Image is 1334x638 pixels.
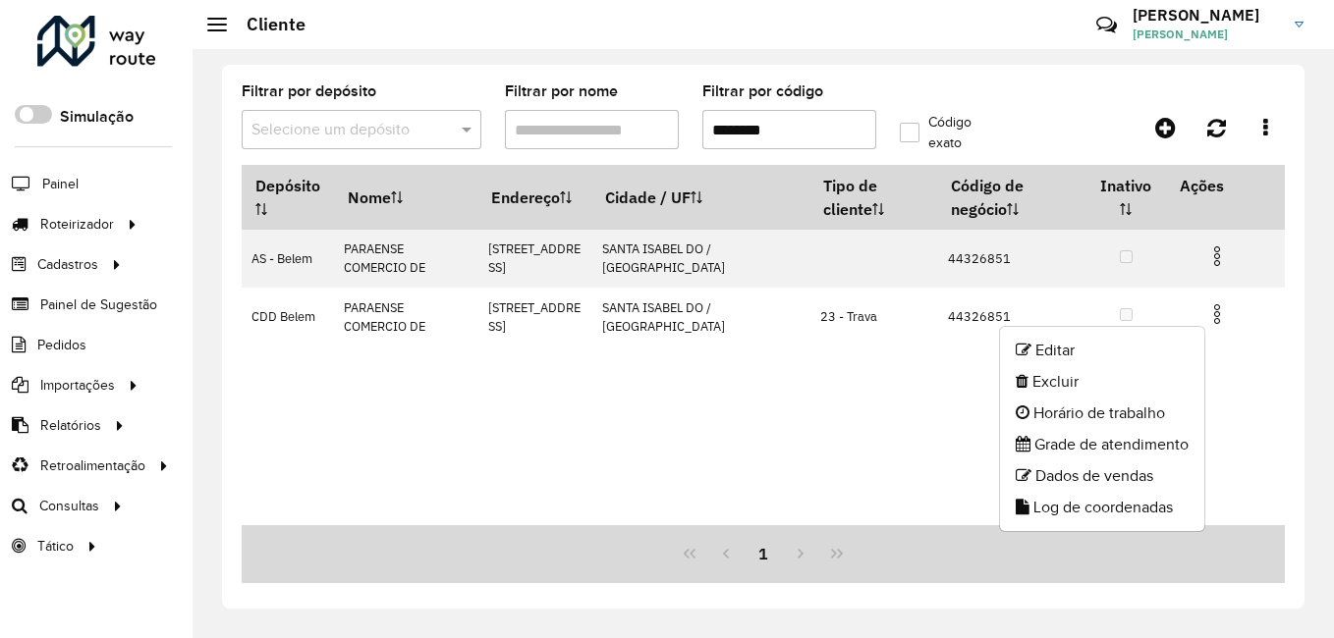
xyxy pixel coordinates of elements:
[1000,366,1204,398] li: Excluir
[242,230,334,288] td: AS - Belem
[39,496,99,516] span: Consultas
[592,288,810,346] td: SANTA ISABEL DO / [GEOGRAPHIC_DATA]
[1166,165,1284,206] th: Ações
[1000,460,1204,492] li: Dados de vendas
[242,80,376,103] label: Filtrar por depósito
[477,230,592,288] td: [STREET_ADDRESS]
[937,230,1085,288] td: 44326851
[505,80,618,103] label: Filtrar por nome
[592,165,810,230] th: Cidade / UF
[1133,6,1280,25] h3: [PERSON_NAME]
[477,288,592,346] td: [STREET_ADDRESS]
[60,105,134,129] label: Simulação
[42,174,79,194] span: Painel
[1085,4,1128,46] a: Contato Rápido
[40,455,145,476] span: Retroalimentação
[334,230,477,288] td: PARAENSE COMERCIO DE
[1133,26,1280,43] span: [PERSON_NAME]
[40,375,115,396] span: Importações
[900,112,1008,153] label: Código exato
[334,165,477,230] th: Nome
[37,536,74,557] span: Tático
[937,288,1085,346] td: 44326851
[1000,398,1204,429] li: Horário de trabalho
[334,288,477,346] td: PARAENSE COMERCIO DE
[40,294,157,315] span: Painel de Sugestão
[40,415,101,436] span: Relatórios
[702,80,823,103] label: Filtrar por código
[1085,165,1166,230] th: Inativo
[937,165,1085,230] th: Código de negócio
[40,214,114,235] span: Roteirizador
[1000,492,1204,523] li: Log de coordenadas
[242,288,334,346] td: CDD Belem
[1000,429,1204,460] li: Grade de atendimento
[37,254,98,275] span: Cadastros
[810,165,938,230] th: Tipo de cliente
[1000,335,1204,366] li: Editar
[745,535,782,572] button: 1
[477,165,592,230] th: Endereço
[37,335,86,355] span: Pedidos
[227,14,306,35] h2: Cliente
[810,288,938,346] td: 23 - Trava
[592,230,810,288] td: SANTA ISABEL DO / [GEOGRAPHIC_DATA]
[242,165,334,230] th: Depósito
